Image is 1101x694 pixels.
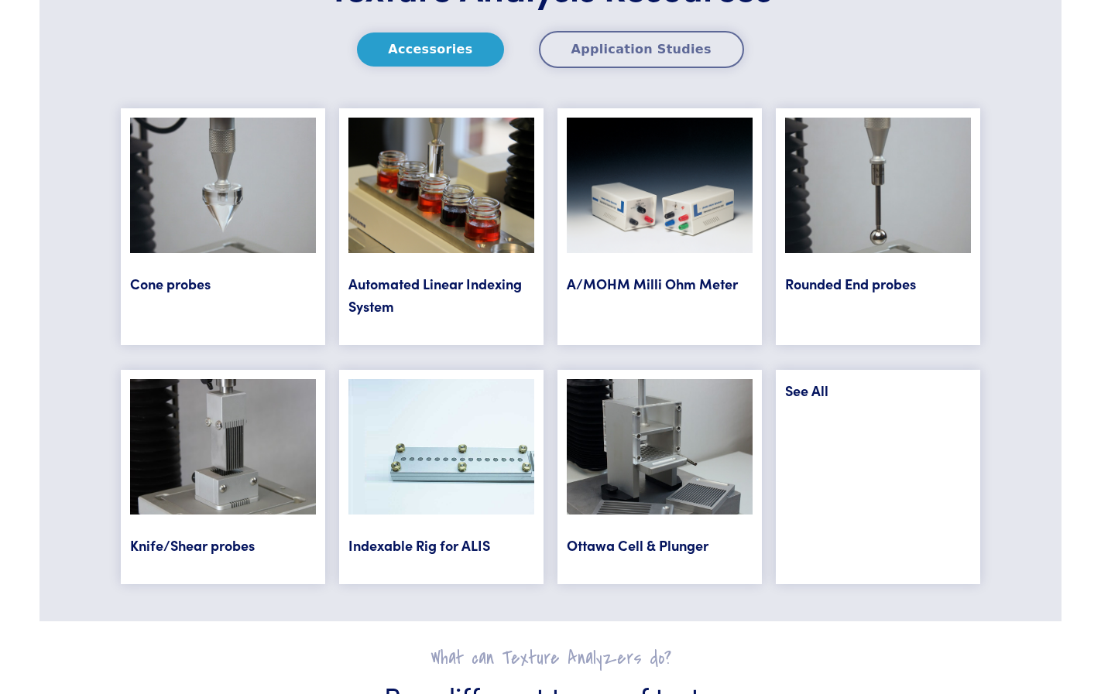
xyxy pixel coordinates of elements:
[348,379,534,534] img: adhesion-ta_303-indexable-rig-for-alis-3.jpg
[539,31,744,68] button: Application Studies
[130,379,316,534] img: ta-112_meullenet-rice-shear-cell2.jpg
[567,535,708,555] a: Ottawa Cell & Plunger
[348,274,522,316] a: Automated Linear Indexing System
[785,118,971,272] img: rounded_ta-18_half-inch-ball_2.jpg
[348,535,490,555] a: Indexable Rig for ALIS
[785,381,828,400] a: See All
[785,274,916,293] a: Rounded End probes
[130,274,211,293] a: Cone probes
[567,379,753,534] img: ta-245_ottawa-cell.jpg
[348,118,534,272] img: alis-sms-2016-2.jpg
[357,32,503,67] button: Accessories
[49,646,1052,670] h2: What can Texture Analyzers do?
[130,535,255,555] a: Knife/Shear probes
[567,118,753,272] img: hardware-resistance-converter-unit.jpg
[567,274,738,293] a: A/MOHM Milli Ohm Meter
[130,118,316,272] img: cone_ta-2_60-degree_2.jpg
